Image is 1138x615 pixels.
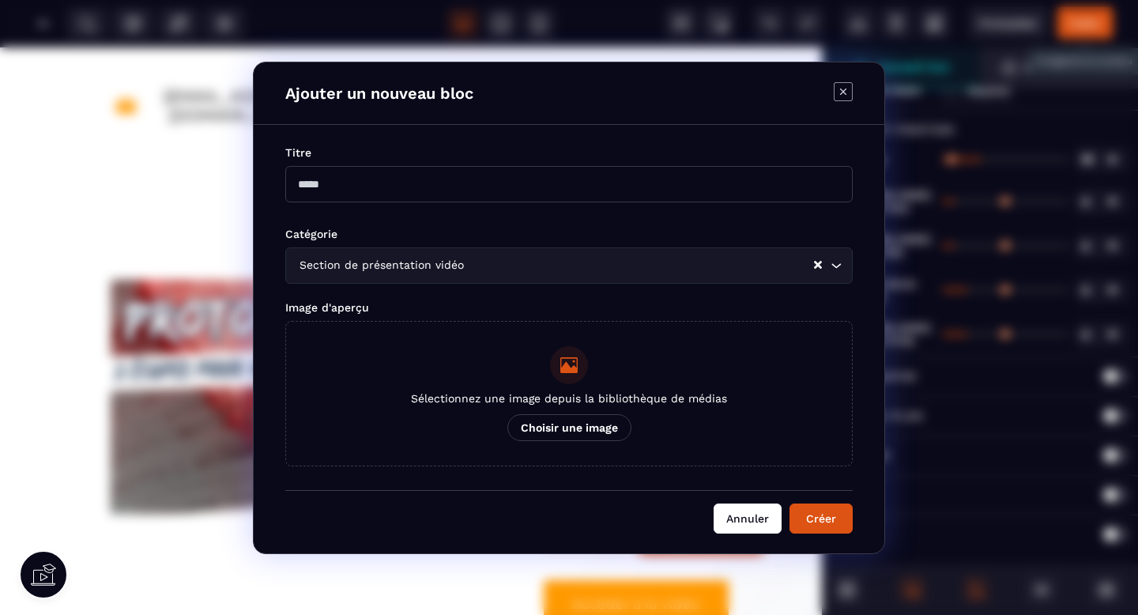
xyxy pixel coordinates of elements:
button: Accéder à la vidéo [543,532,729,580]
p: Choisir une image [507,414,631,441]
h4: Ajouter un nouveau bloc [285,84,473,103]
button: Clear Selected [814,259,822,271]
img: 8aeef015e0ebd4251a34490ffea99928_mail.png [115,47,138,70]
p: Sélectionnez une image depuis la bibliothèque de médias [411,392,727,405]
span: Section de présentation vidéo [296,257,467,274]
label: Image d'aperçu [285,301,369,314]
div: Search for option [285,247,853,284]
text: [EMAIL_ADDRESS][DOMAIN_NAME] [138,40,341,77]
img: 38c1dc200ccbc3421aae1d6707f8f62c_Miniature_Youtube_(21).png [111,232,531,469]
label: Catégorie [285,228,337,240]
button: Créer [789,504,853,534]
button: Annuler [714,504,782,534]
label: Titre [285,146,311,159]
img: 7ce4f1d884bec3e3122cfe95a8df0004_rating.png [543,432,614,464]
text: [PERSON_NAME] et performer en santé grâce aux fascias [543,138,1027,325]
input: Search for option [467,257,812,274]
